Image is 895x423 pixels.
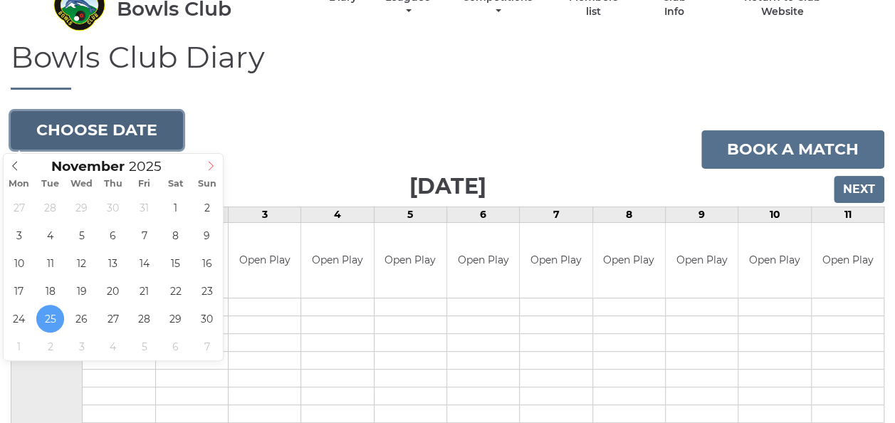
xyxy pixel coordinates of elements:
span: October 27, 2025 [5,194,33,221]
span: Mon [4,179,35,189]
span: November 5, 2025 [68,221,95,249]
span: Sun [192,179,223,189]
span: November 14, 2025 [130,249,158,277]
input: Next [834,176,884,203]
span: November 29, 2025 [162,305,189,333]
span: December 1, 2025 [5,333,33,360]
span: October 28, 2025 [36,194,64,221]
td: 5 [374,207,446,223]
span: Tue [35,179,66,189]
td: 11 [811,207,884,223]
td: Open Play [738,223,810,298]
td: 9 [665,207,738,223]
td: 8 [592,207,665,223]
span: October 29, 2025 [68,194,95,221]
span: November 6, 2025 [99,221,127,249]
span: November 15, 2025 [162,249,189,277]
span: October 31, 2025 [130,194,158,221]
span: November 20, 2025 [99,277,127,305]
td: 4 [301,207,374,223]
h1: Bowls Club Diary [11,41,884,90]
span: December 7, 2025 [193,333,221,360]
span: November 21, 2025 [130,277,158,305]
span: December 5, 2025 [130,333,158,360]
a: Book a match [701,130,884,169]
span: November 3, 2025 [5,221,33,249]
td: 6 [446,207,519,223]
td: Open Play [520,223,592,298]
span: November 19, 2025 [68,277,95,305]
span: Wed [66,179,98,189]
span: December 3, 2025 [68,333,95,360]
td: 10 [738,207,811,223]
span: November 4, 2025 [36,221,64,249]
td: 7 [520,207,592,223]
span: November 12, 2025 [68,249,95,277]
span: November 10, 2025 [5,249,33,277]
td: Open Play [447,223,519,298]
span: November 9, 2025 [193,221,221,249]
span: November 13, 2025 [99,249,127,277]
span: November 11, 2025 [36,249,64,277]
td: 3 [228,207,300,223]
td: Open Play [229,223,300,298]
span: November 26, 2025 [68,305,95,333]
span: December 2, 2025 [36,333,64,360]
span: November 28, 2025 [130,305,158,333]
input: Scroll to increment [125,158,180,174]
span: November 23, 2025 [193,277,221,305]
span: November 18, 2025 [36,277,64,305]
span: December 4, 2025 [99,333,127,360]
span: November 25, 2025 [36,305,64,333]
span: November 22, 2025 [162,277,189,305]
span: October 30, 2025 [99,194,127,221]
span: November 16, 2025 [193,249,221,277]
span: November 7, 2025 [130,221,158,249]
span: Thu [98,179,129,189]
td: Open Play [666,223,738,298]
button: Choose date [11,111,183,150]
span: Scroll to increment [51,160,125,174]
td: Open Play [375,223,446,298]
span: November 2, 2025 [193,194,221,221]
span: December 6, 2025 [162,333,189,360]
span: November 24, 2025 [5,305,33,333]
td: Open Play [812,223,884,298]
span: November 27, 2025 [99,305,127,333]
td: Open Play [593,223,665,298]
td: Open Play [301,223,373,298]
span: Fri [129,179,160,189]
span: November 30, 2025 [193,305,221,333]
span: November 17, 2025 [5,277,33,305]
span: November 8, 2025 [162,221,189,249]
span: November 1, 2025 [162,194,189,221]
span: Sat [160,179,192,189]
